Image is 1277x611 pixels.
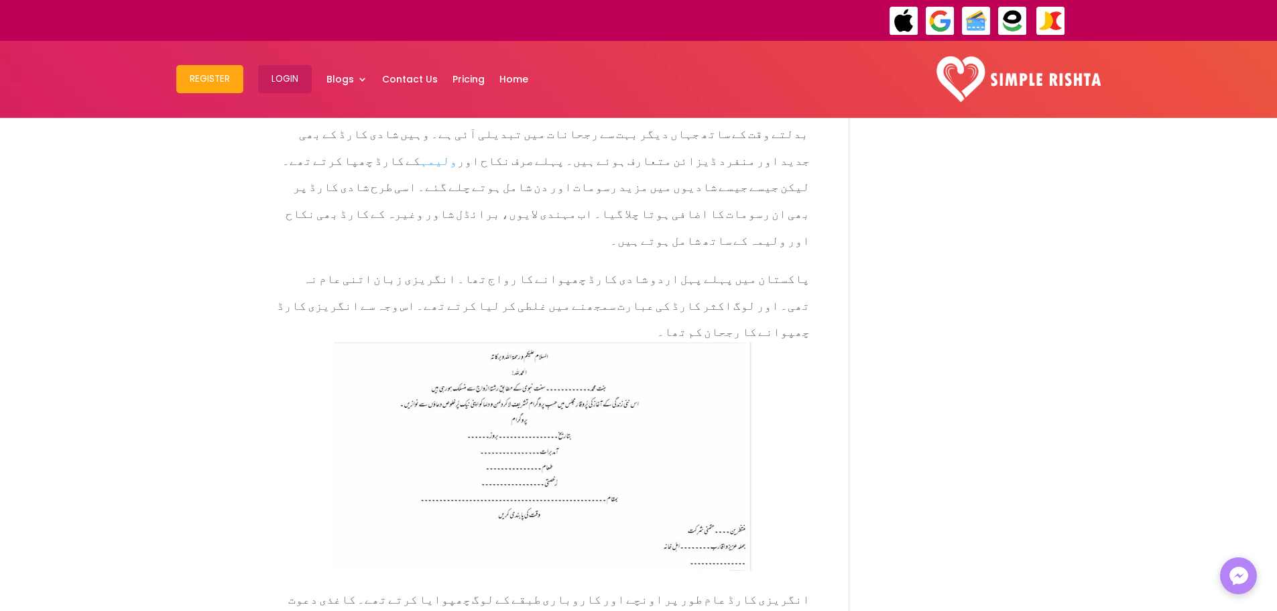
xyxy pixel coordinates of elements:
[925,6,955,36] img: GooglePay-icon
[334,342,752,571] img: Urdu shadi card
[1036,6,1066,36] img: JazzCash-icon
[997,6,1028,36] img: EasyPaisa-icon
[258,44,312,114] a: Login
[1225,563,1252,590] img: Messenger
[176,44,243,114] a: Register
[326,44,367,114] a: Blogs
[382,44,438,114] a: Contact Us
[452,44,485,114] a: Pricing
[258,65,312,93] button: Login
[961,6,991,36] img: Credit Cards
[889,6,919,36] img: ApplePay-icon
[176,65,243,93] button: Register
[277,260,810,343] span: پاکستان میں پہلے پہل اردو شادی کارڈ چھپوانے کا رواج تھا۔ انگریزی زبان اتنی عام نہ تھی۔ اور لوگ اک...
[282,115,810,252] span: بدلتے وقت کے ساتھ جہاں دیگر بہت سے رجحانات میں تبدیلی آئی ہے۔ وہیں شادی کارڈ کے بھی جدید اور منفر...
[420,142,457,172] a: ولیمہ
[499,44,528,114] a: Home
